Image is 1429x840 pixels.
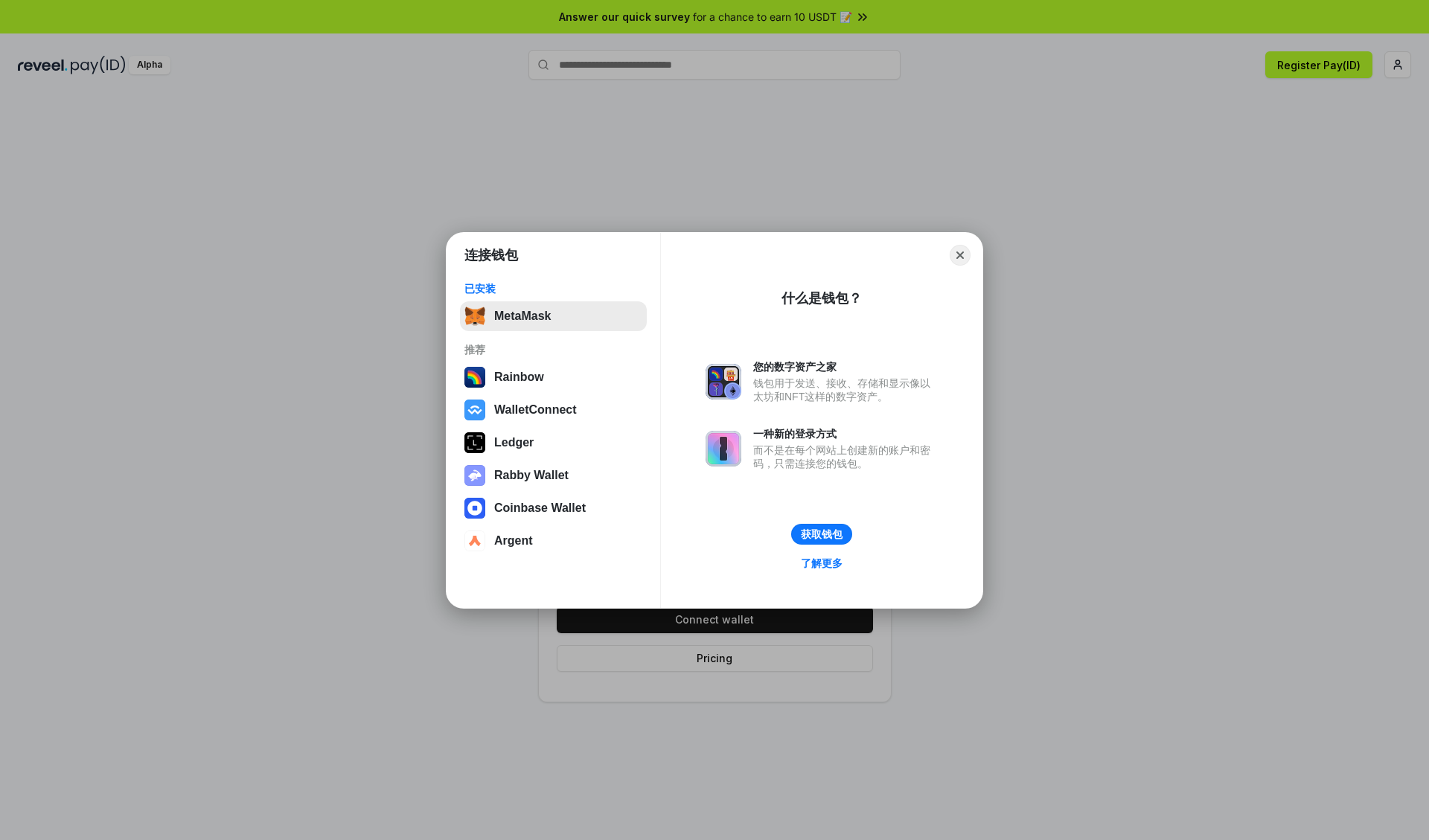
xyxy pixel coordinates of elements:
[460,526,647,556] button: Argent
[460,493,647,523] button: Coinbase Wallet
[781,289,862,307] div: 什么是钱包？
[464,282,642,295] div: 已安装
[464,498,485,519] img: svg+xml,%3Csvg%20width%3D%2228%22%20height%3D%2228%22%20viewBox%3D%220%200%2028%2028%22%20fill%3D...
[494,371,544,384] div: Rainbow
[464,306,485,327] img: svg+xml,%3Csvg%20fill%3D%22none%22%20height%3D%2233%22%20viewBox%3D%220%200%2035%2033%22%20width%...
[494,403,577,417] div: WalletConnect
[464,367,485,388] img: svg+xml,%3Csvg%20width%3D%22120%22%20height%3D%22120%22%20viewBox%3D%220%200%20120%20120%22%20fil...
[464,530,485,551] img: svg+xml,%3Csvg%20width%3D%2228%22%20height%3D%2228%22%20viewBox%3D%220%200%2028%2028%22%20fill%3D...
[464,400,485,420] img: svg+xml,%3Csvg%20width%3D%2228%22%20height%3D%2228%22%20viewBox%3D%220%200%2028%2028%22%20fill%3D...
[792,554,851,573] a: 了解更多
[494,534,533,548] div: Argent
[753,427,938,440] div: 一种新的登录方式
[464,432,485,453] img: svg+xml,%3Csvg%20xmlns%3D%22http%3A%2F%2Fwww.w3.org%2F2000%2Fsvg%22%20width%3D%2228%22%20height%3...
[706,431,741,467] img: svg+xml,%3Csvg%20xmlns%3D%22http%3A%2F%2Fwww.w3.org%2F2000%2Fsvg%22%20fill%3D%22none%22%20viewBox...
[460,461,647,490] button: Rabby Wallet
[801,528,843,541] div: 获取钱包
[801,557,843,570] div: 了解更多
[460,301,647,331] button: MetaMask
[753,443,938,470] div: 而不是在每个网站上创建新的账户和密码，只需连接您的钱包。
[706,364,741,400] img: svg+xml,%3Csvg%20xmlns%3D%22http%3A%2F%2Fwww.w3.org%2F2000%2Fsvg%22%20fill%3D%22none%22%20viewBox...
[950,245,971,266] button: Close
[753,360,938,373] div: 您的数字资产之家
[460,395,647,425] button: WalletConnect
[494,501,586,515] div: Coinbase Wallet
[464,246,518,264] h1: 连接钱包
[460,362,647,392] button: Rainbow
[460,428,647,458] button: Ledger
[791,524,852,545] button: 获取钱包
[464,343,642,356] div: 推荐
[494,436,534,449] div: Ledger
[753,376,938,403] div: 钱包用于发送、接收、存储和显示像以太坊和NFT这样的数字资产。
[494,469,569,482] div: Rabby Wallet
[464,465,485,486] img: svg+xml,%3Csvg%20xmlns%3D%22http%3A%2F%2Fwww.w3.org%2F2000%2Fsvg%22%20fill%3D%22none%22%20viewBox...
[494,310,551,323] div: MetaMask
